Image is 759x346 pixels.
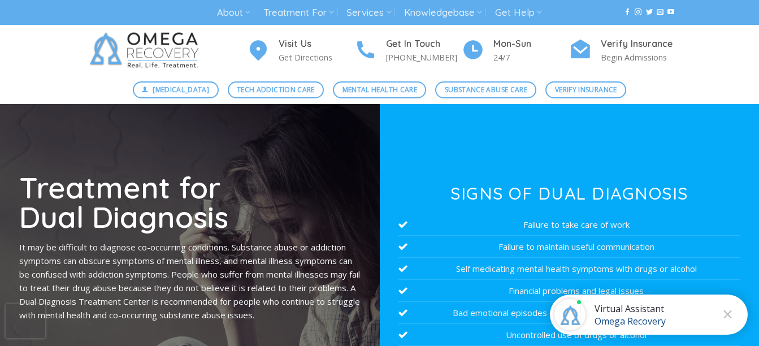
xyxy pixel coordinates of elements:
h1: Treatment for Dual Diagnosis [19,172,361,232]
a: Services [346,2,391,23]
p: Begin Admissions [601,51,676,64]
p: 24/7 [493,51,569,64]
a: Verify Insurance [545,81,626,98]
a: Visit Us Get Directions [247,37,354,64]
h4: Visit Us [279,37,354,51]
h4: Get In Touch [386,37,462,51]
p: [PHONE_NUMBER] [386,51,462,64]
a: Follow on Instagram [635,8,641,16]
a: Get Help [495,2,542,23]
span: [MEDICAL_DATA] [153,84,209,95]
a: Follow on YouTube [667,8,674,16]
li: Failure to maintain useful communication [398,236,740,258]
iframe: reCAPTCHA [6,304,45,338]
a: Knowledgebase [404,2,482,23]
a: Substance Abuse Care [435,81,536,98]
li: Bad emotional episodes or a lack of control over their emotions [398,302,740,324]
a: Follow on Twitter [646,8,653,16]
span: Verify Insurance [555,84,617,95]
img: Omega Recovery [83,25,210,76]
a: Mental Health Care [333,81,426,98]
h3: Signs of Dual Diagnosis [398,185,740,202]
span: Mental Health Care [342,84,417,95]
span: Substance Abuse Care [445,84,527,95]
li: Financial problems and legal issues [398,280,740,302]
p: Get Directions [279,51,354,64]
a: Send us an email [657,8,663,16]
h4: Verify Insurance [601,37,676,51]
a: Get In Touch [PHONE_NUMBER] [354,37,462,64]
a: About [217,2,250,23]
a: Tech Addiction Care [228,81,324,98]
a: Verify Insurance Begin Admissions [569,37,676,64]
p: It may be difficult to diagnose co-occurring conditions. Substance abuse or addiction symptoms ca... [19,240,361,322]
li: Uncontrolled use of drugs or alcohol [398,324,740,346]
span: Tech Addiction Care [237,84,315,95]
a: Treatment For [263,2,334,23]
h4: Mon-Sun [493,37,569,51]
li: Failure to take care of work [398,214,740,236]
a: [MEDICAL_DATA] [133,81,219,98]
li: Self medicating mental health symptoms with drugs or alcohol [398,258,740,280]
a: Follow on Facebook [624,8,631,16]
